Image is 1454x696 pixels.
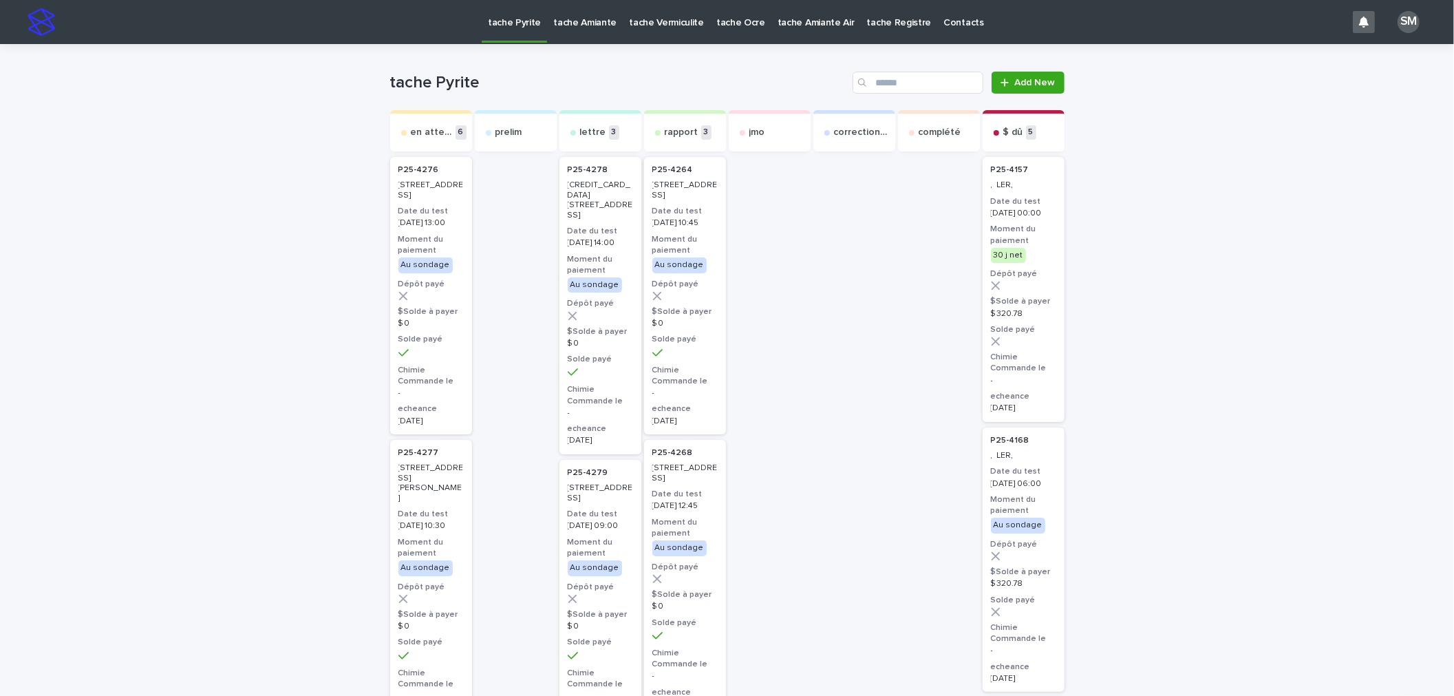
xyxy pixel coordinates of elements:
h3: Dépôt payé [652,279,718,290]
p: $ 0 [398,622,464,631]
p: - [652,671,718,681]
p: [STREET_ADDRESS] [398,180,464,200]
div: Au sondage [398,560,453,576]
h3: Moment du paiement [398,234,464,256]
h3: echeance [398,403,464,414]
h3: Chimie Commande le [398,365,464,387]
h3: echeance [568,423,633,434]
span: Add New [1015,78,1056,87]
h3: Date du test [398,509,464,520]
a: P25-4168 , LER,Date du test[DATE] 06:00Moment du paiementAu sondageDépôt payé$Solde à payer$ 320.... [983,428,1065,693]
p: 5 [1026,125,1036,140]
a: P25-4264 [STREET_ADDRESS]Date du test[DATE] 10:45Moment du paiementAu sondageDépôt payé$Solde à p... [644,157,726,434]
p: , LER, [991,451,1056,461]
p: complété [919,127,961,138]
p: en attente [411,127,453,138]
h3: Dépôt payé [991,268,1056,280]
div: Au sondage [398,257,453,273]
p: [STREET_ADDRESS] [652,180,718,200]
div: Au sondage [568,277,622,293]
p: [DATE] [568,436,633,445]
h3: Solde payé [568,637,633,648]
p: $ dû [1003,127,1023,138]
p: P25-4168 [991,436,1029,445]
p: - [568,408,633,418]
a: P25-4278 [CREDIT_CARD_DATA][STREET_ADDRESS]Date du test[DATE] 14:00Moment du paiementAu sondageDé... [559,157,641,454]
div: P25-4276 [STREET_ADDRESS]Date du test[DATE] 13:00Moment du paiementAu sondageDépôt payé$Solde à p... [390,157,472,434]
p: [DATE] [991,403,1056,413]
h3: Date du test [568,509,633,520]
h3: Moment du paiement [398,537,464,559]
h3: Moment du paiement [991,494,1056,516]
p: - [991,646,1056,655]
h3: Date du test [568,226,633,237]
h3: Chimie Commande le [398,668,464,690]
h3: Dépôt payé [568,298,633,309]
h3: Chimie Commande le [991,352,1056,374]
h3: Date du test [652,489,718,500]
p: [DATE] 10:45 [652,218,718,228]
h3: Date du test [991,196,1056,207]
h3: Dépôt payé [991,539,1056,550]
h3: Solde payé [991,324,1056,335]
h3: Moment du paiement [991,224,1056,246]
input: Search [853,72,983,94]
p: P25-4277 [398,448,439,458]
h3: Solde payé [568,354,633,365]
p: P25-4278 [568,165,608,175]
h3: $Solde à payer [398,306,464,317]
h3: Chimie Commande le [568,668,633,690]
h3: Date du test [398,206,464,217]
p: [DATE] [652,416,718,426]
h3: $Solde à payer [991,567,1056,578]
p: $ 0 [652,602,718,611]
h3: Date du test [652,206,718,217]
p: 6 [456,125,467,140]
p: [DATE] 00:00 [991,209,1056,218]
div: SM [1398,11,1420,33]
h3: echeance [652,403,718,414]
p: P25-4268 [652,448,693,458]
p: prelim [495,127,522,138]
p: - [398,388,464,398]
img: stacker-logo-s-only.png [28,8,55,36]
a: Add New [992,72,1064,94]
h3: Dépôt payé [652,562,718,573]
h3: Chimie Commande le [652,365,718,387]
div: Au sondage [652,540,707,556]
div: Au sondage [991,518,1045,533]
h3: Chimie Commande le [991,622,1056,644]
p: P25-4157 [991,165,1029,175]
h3: Chimie Commande le [652,648,718,670]
p: [DATE] 13:00 [398,218,464,228]
a: P25-4157 , LER,Date du test[DATE] 00:00Moment du paiement30 j netDépôt payé$Solde à payer$ 320.78... [983,157,1065,422]
p: [DATE] 12:45 [652,501,718,511]
p: [STREET_ADDRESS] [652,463,718,483]
h3: Moment du paiement [568,254,633,276]
p: jmo [749,127,765,138]
h3: Solde payé [652,618,718,629]
div: Au sondage [652,257,707,273]
div: 30 j net [991,248,1026,263]
p: 3 [609,125,619,140]
h3: Solde payé [652,334,718,345]
p: correction exp [834,127,890,138]
div: Au sondage [568,560,622,576]
p: P25-4264 [652,165,693,175]
p: $ 320.78 [991,579,1056,589]
p: [DATE] 14:00 [568,238,633,248]
p: [DATE] 06:00 [991,479,1056,489]
p: $ 320.78 [991,309,1056,319]
p: $ 0 [568,339,633,348]
p: [CREDIT_CARD_DATA][STREET_ADDRESS] [568,180,633,220]
h3: Solde payé [398,334,464,345]
h3: Dépôt payé [568,582,633,593]
h3: Chimie Commande le [568,384,633,406]
h3: $Solde à payer [652,589,718,600]
h3: $Solde à payer [991,296,1056,307]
